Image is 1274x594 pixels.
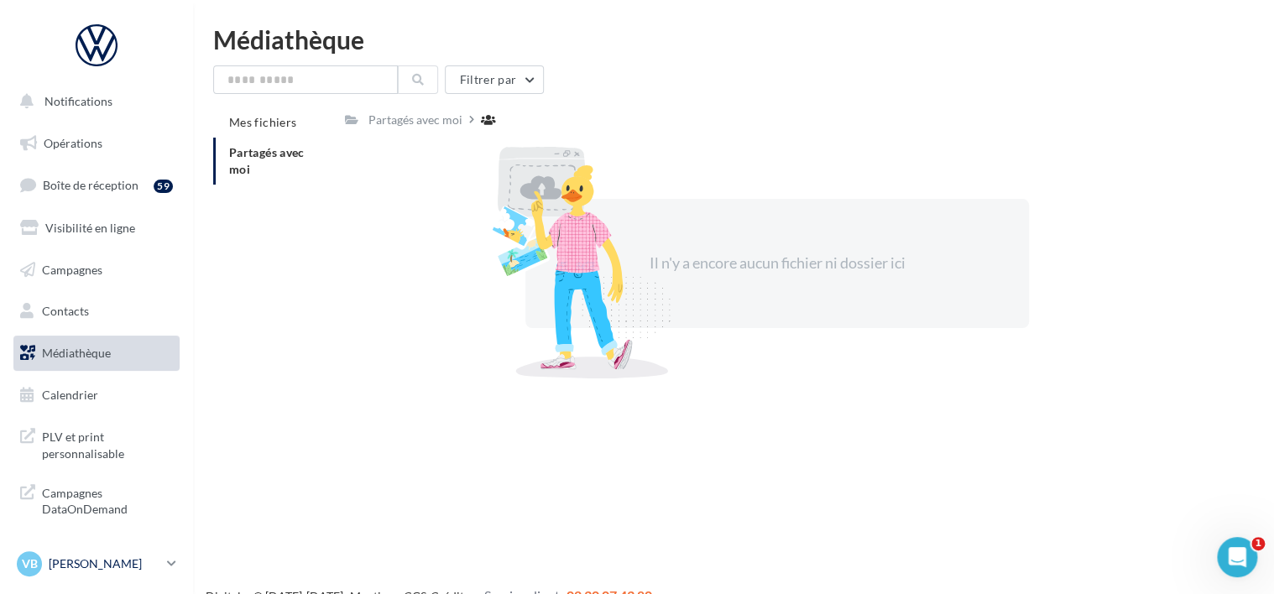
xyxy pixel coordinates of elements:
span: Médiathèque [42,346,111,360]
button: Filtrer par [445,65,544,94]
span: Boîte de réception [43,178,138,192]
a: PLV et print personnalisable [10,419,183,468]
a: Campagnes DataOnDemand [10,475,183,524]
a: Boîte de réception59 [10,167,183,203]
span: Il n'y a encore aucun fichier ni dossier ici [650,253,906,272]
a: Médiathèque [10,336,183,371]
span: Visibilité en ligne [45,221,135,235]
span: Calendrier [42,388,98,402]
p: [PERSON_NAME] [49,555,160,572]
span: Partagés avec moi [229,145,305,176]
div: Partagés avec moi [368,112,462,128]
a: Calendrier [10,378,183,413]
span: Contacts [42,304,89,318]
a: Visibilité en ligne [10,211,183,246]
button: Notifications [10,84,176,119]
span: Opérations [44,136,102,150]
span: Campagnes [42,262,102,276]
span: Mes fichiers [229,115,296,129]
span: Notifications [44,94,112,108]
a: Campagnes [10,253,183,288]
span: VB [22,555,38,572]
span: Campagnes DataOnDemand [42,482,173,518]
span: 1 [1251,537,1265,550]
span: PLV et print personnalisable [42,425,173,461]
div: Médiathèque [213,27,1254,52]
a: Opérations [10,126,183,161]
div: 59 [154,180,173,193]
a: Contacts [10,294,183,329]
iframe: Intercom live chat [1217,537,1257,577]
a: VB [PERSON_NAME] [13,548,180,580]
